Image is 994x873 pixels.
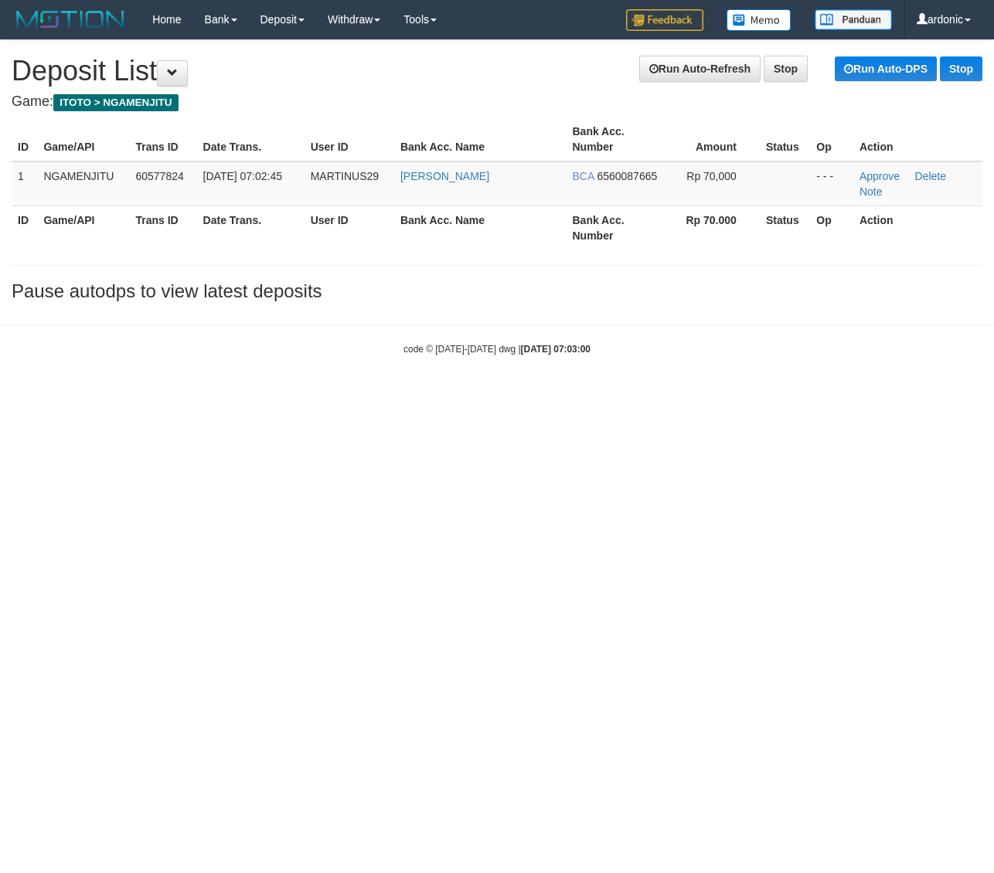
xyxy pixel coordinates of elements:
img: MOTION_logo.png [12,8,129,31]
span: 60577824 [135,170,183,182]
h1: Deposit List [12,56,982,87]
th: Status [760,117,810,161]
a: Delete [915,170,946,182]
th: Game/API [37,206,129,250]
th: Amount [674,117,760,161]
th: Bank Acc. Name [394,117,567,161]
span: 6560087665 [597,170,657,182]
a: Run Auto-Refresh [639,56,761,82]
a: Stop [764,56,808,82]
span: Rp 70,000 [686,170,737,182]
a: Approve [860,170,900,182]
img: Button%20Memo.svg [727,9,791,31]
a: Stop [940,56,982,81]
th: User ID [305,206,394,250]
td: 1 [12,161,37,206]
th: ID [12,206,37,250]
th: Action [853,117,982,161]
a: [PERSON_NAME] [400,170,489,182]
strong: [DATE] 07:03:00 [521,344,591,355]
th: User ID [305,117,394,161]
span: [DATE] 07:02:45 [203,170,282,182]
td: - - - [810,161,853,206]
th: Bank Acc. Name [394,206,567,250]
img: panduan.png [815,9,892,30]
th: Bank Acc. Number [566,117,673,161]
th: Game/API [37,117,129,161]
img: Feedback.jpg [626,9,703,31]
th: Op [810,206,853,250]
th: Status [760,206,810,250]
th: Bank Acc. Number [566,206,673,250]
th: Trans ID [129,117,196,161]
a: Run Auto-DPS [835,56,937,81]
span: BCA [572,170,594,182]
span: MARTINUS29 [311,170,379,182]
a: Note [860,185,883,198]
th: Date Trans. [197,117,305,161]
h4: Game: [12,94,982,110]
th: Op [810,117,853,161]
td: NGAMENJITU [37,161,129,206]
h3: Pause autodps to view latest deposits [12,281,982,301]
th: Rp 70.000 [674,206,760,250]
th: Action [853,206,982,250]
small: code © [DATE]-[DATE] dwg | [403,344,591,355]
th: ID [12,117,37,161]
span: ITOTO > NGAMENJITU [53,94,179,111]
th: Trans ID [129,206,196,250]
th: Date Trans. [197,206,305,250]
